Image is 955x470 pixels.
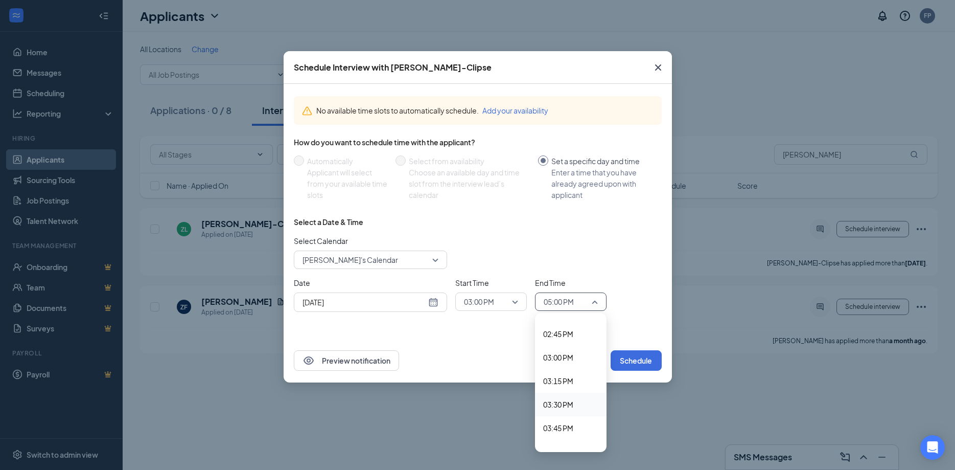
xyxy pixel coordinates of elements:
div: Automatically [307,155,387,167]
span: Start Time [455,277,527,288]
span: End Time [535,277,607,288]
div: No available time slots to automatically schedule. [316,105,654,116]
svg: Eye [302,354,315,367]
span: 03:15 PM [543,375,573,387]
div: Enter a time that you have already agreed upon with applicant [551,167,654,200]
button: EyePreview notification [294,350,399,371]
span: Date [294,277,447,288]
div: Open Intercom Messenger [920,435,945,460]
span: 03:30 PM [543,399,573,410]
button: Add your availability [482,105,548,116]
span: Select Calendar [294,235,447,247]
input: Oct 16, 2025 [302,297,426,308]
div: Select from availability [409,155,530,167]
div: Set a specific day and time [551,155,654,167]
div: Applicant will select from your available time slots [307,167,387,200]
div: Schedule Interview with [PERSON_NAME]-Clipse [294,62,492,73]
span: [PERSON_NAME]'s Calendar [302,252,398,267]
svg: Warning [302,106,312,116]
span: 03:45 PM [543,422,573,434]
span: 03:00 PM [543,352,573,363]
button: Close [644,51,672,84]
button: Schedule [611,350,662,371]
span: 02:45 PM [543,328,573,340]
svg: Cross [652,61,664,74]
div: How do you want to schedule time with the applicant? [294,137,662,147]
span: 03:00 PM [464,294,494,309]
div: Select a Date & Time [294,217,363,227]
span: 04:00 PM [543,446,573,457]
div: Choose an available day and time slot from the interview lead’s calendar [409,167,530,200]
span: 05:00 PM [544,294,574,309]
